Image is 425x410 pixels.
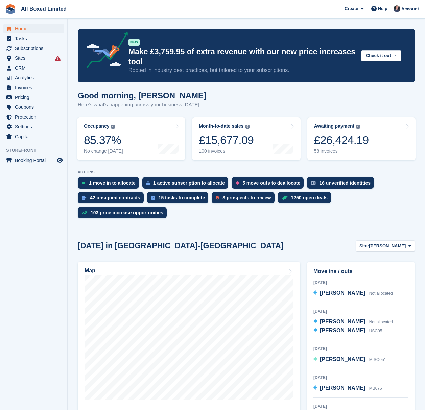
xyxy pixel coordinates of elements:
a: [PERSON_NAME] Not allocated [313,289,393,298]
span: Coupons [15,102,55,112]
span: MISO051 [369,357,386,362]
a: 5 move outs to deallocate [232,177,307,192]
div: No change [DATE] [84,148,123,154]
img: icon-info-grey-7440780725fd019a000dd9b08b2336e03edf1995a4989e88bcd33f0948082b44.svg [245,125,250,129]
a: Preview store [56,156,64,164]
img: deal-1b604bf984904fb50ccaf53a9ad4b4a5d6e5aea283cecdc64d6e3604feb123c2.svg [282,195,288,200]
button: Check it out → [361,50,401,62]
a: 3 prospects to review [212,192,278,207]
img: contract_signature_icon-13c848040528278c33f63329250d36e43548de30e8caae1d1a13099fd9432cc5.svg [82,196,87,200]
i: Smart entry sync failures have occurred [55,55,61,61]
span: [PERSON_NAME] [320,290,365,296]
div: 16 unverified identities [319,180,371,186]
span: [PERSON_NAME] [320,328,365,333]
span: Invoices [15,83,55,92]
a: menu [3,53,64,63]
div: [DATE] [313,403,408,409]
span: MB076 [369,386,382,391]
span: Subscriptions [15,44,55,53]
div: 1250 open deals [291,195,328,200]
span: Protection [15,112,55,122]
div: Month-to-date sales [199,123,243,129]
a: menu [3,34,64,43]
span: Tasks [15,34,55,43]
a: menu [3,102,64,112]
p: Make £3,759.95 of extra revenue with our new price increases tool [128,47,356,67]
a: Occupancy 85.37% No change [DATE] [77,117,185,160]
span: Account [401,6,419,13]
div: NEW [128,39,140,46]
span: [PERSON_NAME] [320,385,365,391]
span: Site: [359,243,369,249]
a: menu [3,155,64,165]
h2: [DATE] in [GEOGRAPHIC_DATA]-[GEOGRAPHIC_DATA] [78,241,284,250]
a: menu [3,83,64,92]
a: menu [3,24,64,33]
img: move_outs_to_deallocate_icon-f764333ba52eb49d3ac5e1228854f67142a1ed5810a6f6cc68b1a99e826820c5.svg [236,181,239,185]
div: 3 prospects to review [222,195,271,200]
span: Home [15,24,55,33]
div: [DATE] [313,375,408,381]
span: Help [378,5,387,12]
div: 58 invoices [314,148,369,154]
a: 103 price increase opportunities [78,207,170,222]
div: £26,424.19 [314,133,369,147]
a: menu [3,122,64,131]
a: Month-to-date sales £15,677.09 100 invoices [192,117,300,160]
span: Not allocated [369,320,393,324]
div: £15,677.09 [199,133,254,147]
span: Capital [15,132,55,141]
div: 15 tasks to complete [159,195,205,200]
a: All Boxed Limited [18,3,69,15]
div: [DATE] [313,308,408,314]
h2: Move ins / outs [313,267,408,275]
div: 5 move outs to deallocate [242,180,300,186]
span: [PERSON_NAME] [369,243,406,249]
a: menu [3,132,64,141]
a: 1 active subscription to allocate [142,177,232,192]
div: 100 invoices [199,148,254,154]
span: Storefront [6,147,67,154]
span: Analytics [15,73,55,82]
span: [PERSON_NAME] [320,356,365,362]
h1: Good morning, [PERSON_NAME] [78,91,206,100]
span: Create [345,5,358,12]
a: menu [3,44,64,53]
img: verify_identity-adf6edd0f0f0b5bbfe63781bf79b02c33cf7c696d77639b501bdc392416b5a36.svg [311,181,316,185]
a: 1250 open deals [278,192,334,207]
a: Awaiting payment £26,424.19 58 invoices [307,117,416,160]
a: [PERSON_NAME] Not allocated [313,318,393,327]
button: Site: [PERSON_NAME] [356,240,415,251]
a: menu [3,112,64,122]
div: 42 unsigned contracts [90,195,140,200]
img: Dan Goss [394,5,400,12]
div: [DATE] [313,280,408,286]
a: [PERSON_NAME] MB076 [313,384,382,393]
div: 103 price increase opportunities [91,210,163,215]
a: 1 move in to allocate [78,177,142,192]
img: price-adjustments-announcement-icon-8257ccfd72463d97f412b2fc003d46551f7dbcb40ab6d574587a9cd5c0d94... [81,32,128,71]
a: [PERSON_NAME] USC05 [313,327,382,335]
img: price_increase_opportunities-93ffe204e8149a01c8c9dc8f82e8f89637d9d84a8eef4429ea346261dce0b2c0.svg [82,211,87,214]
span: Sites [15,53,55,63]
div: Awaiting payment [314,123,355,129]
p: ACTIONS [78,170,415,174]
a: 15 tasks to complete [147,192,212,207]
h2: Map [85,268,95,274]
span: Settings [15,122,55,131]
span: [PERSON_NAME] [320,319,365,324]
span: Not allocated [369,291,393,296]
span: Booking Portal [15,155,55,165]
div: 1 move in to allocate [89,180,136,186]
div: Occupancy [84,123,109,129]
p: Rooted in industry best practices, but tailored to your subscriptions. [128,67,356,74]
img: stora-icon-8386f47178a22dfd0bd8f6a31ec36ba5ce8667c1dd55bd0f319d3a0aa187defe.svg [5,4,16,14]
a: 16 unverified identities [307,177,377,192]
a: menu [3,63,64,73]
a: menu [3,93,64,102]
p: Here's what's happening across your business [DATE] [78,101,206,109]
div: 85.37% [84,133,123,147]
span: Pricing [15,93,55,102]
img: move_ins_to_allocate_icon-fdf77a2bb77ea45bf5b3d319d69a93e2d87916cf1d5bf7949dd705db3b84f3ca.svg [82,181,86,185]
img: prospect-51fa495bee0391a8d652442698ab0144808aea92771e9ea1ae160a38d050c398.svg [216,196,219,200]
